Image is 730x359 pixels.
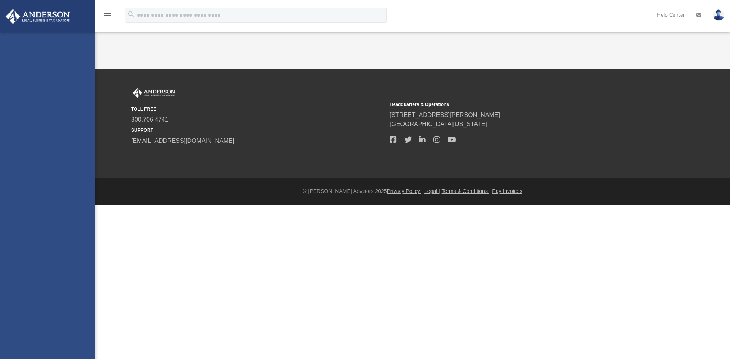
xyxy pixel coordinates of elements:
i: menu [103,11,112,20]
a: menu [103,14,112,20]
small: TOLL FREE [131,106,384,112]
a: Privacy Policy | [387,188,423,194]
img: User Pic [713,9,724,21]
i: search [127,10,135,19]
a: [EMAIL_ADDRESS][DOMAIN_NAME] [131,138,234,144]
div: © [PERSON_NAME] Advisors 2025 [95,187,730,195]
img: Anderson Advisors Platinum Portal [131,88,177,98]
small: SUPPORT [131,127,384,134]
a: [STREET_ADDRESS][PERSON_NAME] [390,112,500,118]
a: [GEOGRAPHIC_DATA][US_STATE] [390,121,487,127]
a: Terms & Conditions | [442,188,491,194]
img: Anderson Advisors Platinum Portal [3,9,72,24]
a: 800.706.4741 [131,116,168,123]
a: Legal | [424,188,440,194]
a: Pay Invoices [492,188,522,194]
small: Headquarters & Operations [390,101,643,108]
